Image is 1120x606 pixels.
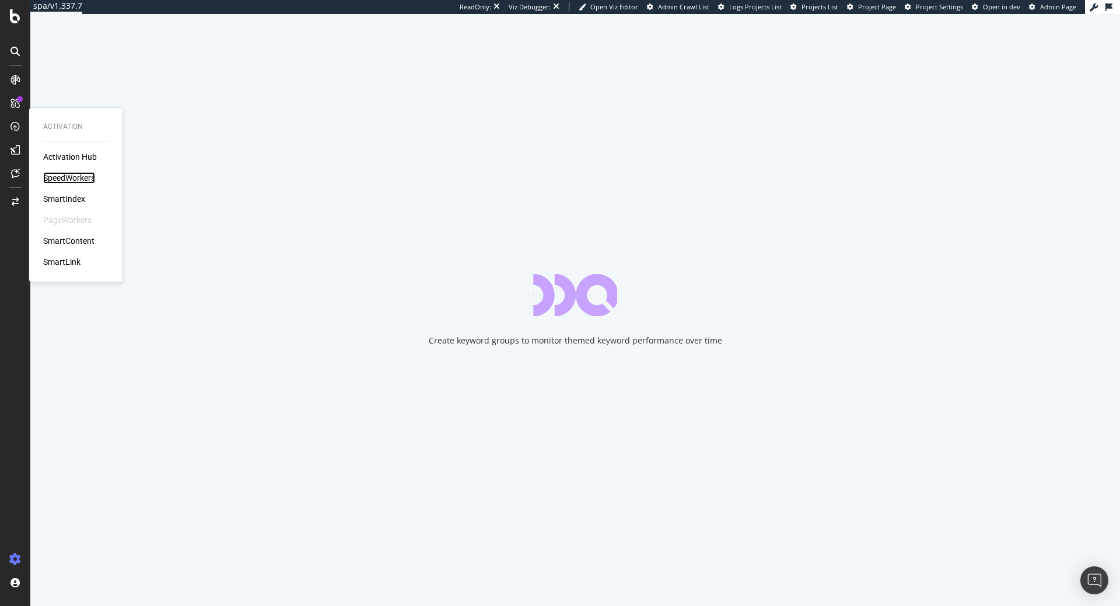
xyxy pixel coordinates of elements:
span: Open in dev [983,2,1020,11]
a: SmartLink [43,256,80,268]
span: Project Page [858,2,896,11]
a: Open Viz Editor [579,2,638,12]
a: Logs Projects List [718,2,782,12]
div: Create keyword groups to monitor themed keyword performance over time [429,335,722,346]
span: Projects List [801,2,838,11]
a: Activation Hub [43,151,97,163]
span: Project Settings [916,2,963,11]
a: Projects List [790,2,838,12]
span: Admin Crawl List [658,2,709,11]
div: Open Intercom Messenger [1080,566,1108,594]
a: SmartContent [43,235,94,247]
a: SmartIndex [43,193,85,205]
div: Activation [43,122,108,132]
a: Project Settings [905,2,963,12]
a: Admin Crawl List [647,2,709,12]
div: Viz Debugger: [509,2,551,12]
a: Project Page [847,2,896,12]
div: ReadOnly: [460,2,491,12]
span: Logs Projects List [729,2,782,11]
a: Open in dev [972,2,1020,12]
span: Admin Page [1040,2,1076,11]
span: Open Viz Editor [590,2,638,11]
div: PageWorkers [43,214,92,226]
div: animation [533,274,617,316]
a: Admin Page [1029,2,1076,12]
a: SpeedWorkers [43,172,95,184]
